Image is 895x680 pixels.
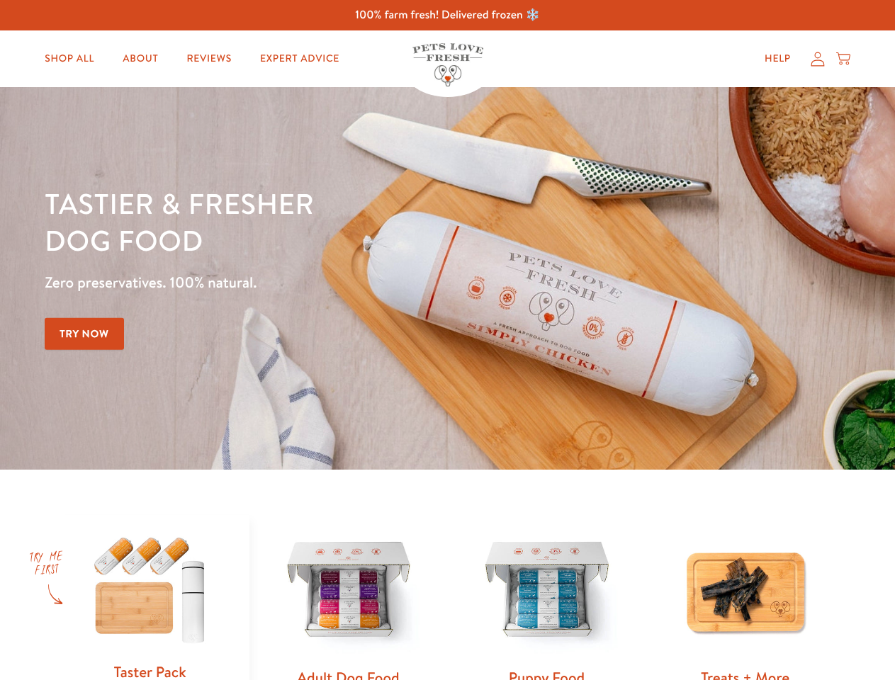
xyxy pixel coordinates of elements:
a: Help [753,45,802,73]
a: Expert Advice [249,45,351,73]
p: Zero preservatives. 100% natural. [45,270,582,295]
h1: Tastier & fresher dog food [45,185,582,259]
img: Pets Love Fresh [412,43,483,86]
a: About [111,45,169,73]
a: Reviews [175,45,242,73]
a: Shop All [33,45,106,73]
a: Try Now [45,318,124,350]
